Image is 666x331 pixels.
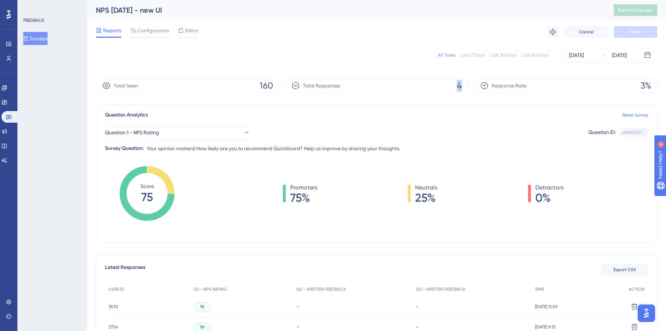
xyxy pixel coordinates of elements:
span: 0% [535,192,564,204]
tspan: Score [141,183,154,189]
span: Editor [185,26,199,35]
span: TIME [535,286,544,292]
div: All Times [438,52,455,58]
span: 160 [260,80,273,91]
span: Q1 - NPS RATING [194,286,227,292]
span: 3% [641,80,651,91]
div: FEEDBACK [23,17,44,23]
button: Export CSV [601,264,648,275]
span: Cancel [579,29,594,35]
a: Reset Survey [622,112,648,118]
span: Total Responses [303,81,340,90]
iframe: UserGuiding AI Assistant Launcher [635,302,657,324]
span: 10 [200,304,204,310]
span: Publish Changes [618,7,653,13]
div: [DATE] [612,51,627,60]
tspan: 75 [141,190,153,204]
span: Question 1 - NPS Rating [105,128,159,137]
button: Surveys [23,32,48,45]
span: Promoters [290,183,317,192]
span: Neutrals [415,183,437,192]
button: Save [614,26,657,38]
span: 75% [290,192,317,204]
span: [DATE] 9:13 [535,324,555,330]
div: 4 [50,4,53,9]
div: Last 30 Days [490,52,516,58]
div: NPS [DATE] - new UI [96,5,596,15]
span: Detractors [535,183,564,192]
div: Last 90 Days [522,52,548,58]
span: Reports [103,26,121,35]
span: 3570 [109,304,118,310]
span: Response Rate [492,81,527,90]
span: Total Seen [114,81,138,90]
span: 2754 [109,324,118,330]
span: USER ID [109,286,124,292]
span: 25% [415,192,437,204]
span: 10 [200,324,204,330]
span: Q3 - WRITTEN FEEDBACK [416,286,466,292]
button: Publish Changes [614,4,657,16]
div: - [416,303,528,310]
span: Export CSV [613,267,636,273]
span: [DATE] 11:09 [535,304,557,310]
div: Survey Question: [105,144,144,153]
span: Save [630,29,641,35]
span: ACTION [629,286,645,292]
span: 4 [457,80,462,91]
div: - [416,323,528,330]
span: Question Analytics [105,111,148,119]
span: Q2 - WRITTEN FEEDBACK [296,286,346,292]
span: Configuration [137,26,169,35]
div: - [296,303,409,310]
span: Need Help? [17,2,45,11]
div: - [296,323,409,330]
div: Last 7 Days [461,52,484,58]
span: Your opinion matters! How likely are you to recommend Quicklizard? Help us improve by sharing you... [147,144,400,153]
span: Latest Responses [105,263,145,276]
div: Question ID: [588,128,616,137]
div: a39a0507... [622,130,645,135]
div: [DATE] [569,51,584,60]
button: Question 1 - NPS Rating [105,125,250,140]
button: Cancel [564,26,608,38]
